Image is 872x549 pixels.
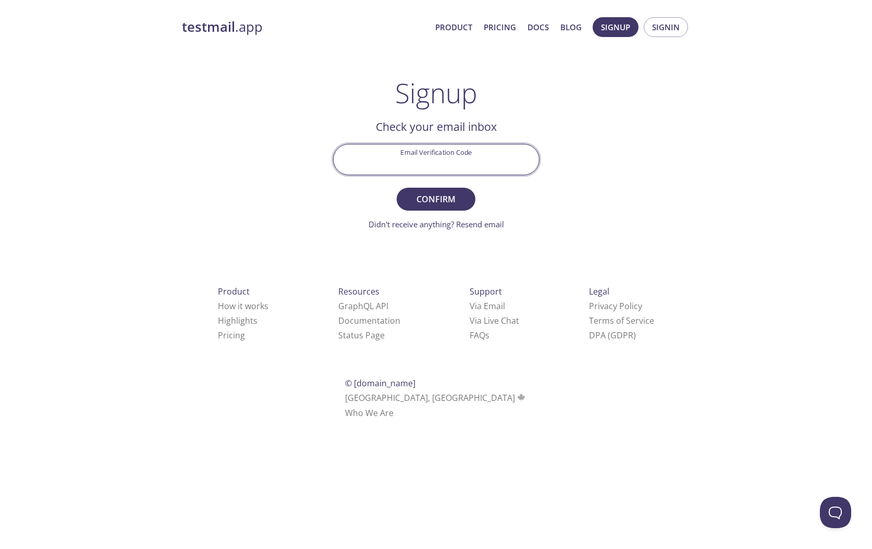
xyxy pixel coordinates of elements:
[345,377,415,389] span: © [DOMAIN_NAME]
[820,497,851,528] iframe: Help Scout Beacon - Open
[182,18,427,36] a: testmail.app
[644,17,688,37] button: Signin
[182,18,235,36] strong: testmail
[338,330,385,341] a: Status Page
[527,20,549,34] a: Docs
[333,118,539,136] h2: Check your email inbox
[593,17,638,37] button: Signup
[485,330,489,341] span: s
[470,300,505,312] a: Via Email
[397,188,475,211] button: Confirm
[560,20,582,34] a: Blog
[435,20,472,34] a: Product
[345,392,527,404] span: [GEOGRAPHIC_DATA], [GEOGRAPHIC_DATA]
[345,407,394,419] a: Who We Are
[408,192,463,206] span: Confirm
[652,20,680,34] span: Signin
[218,315,257,326] a: Highlights
[589,286,609,297] span: Legal
[470,286,502,297] span: Support
[338,315,400,326] a: Documentation
[338,286,379,297] span: Resources
[484,20,516,34] a: Pricing
[218,300,268,312] a: How it works
[470,330,489,341] a: FAQ
[601,20,630,34] span: Signup
[218,330,245,341] a: Pricing
[589,330,636,341] a: DPA (GDPR)
[589,315,654,326] a: Terms of Service
[470,315,519,326] a: Via Live Chat
[338,300,388,312] a: GraphQL API
[369,219,504,229] a: Didn't receive anything? Resend email
[218,286,250,297] span: Product
[395,77,477,108] h1: Signup
[589,300,642,312] a: Privacy Policy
